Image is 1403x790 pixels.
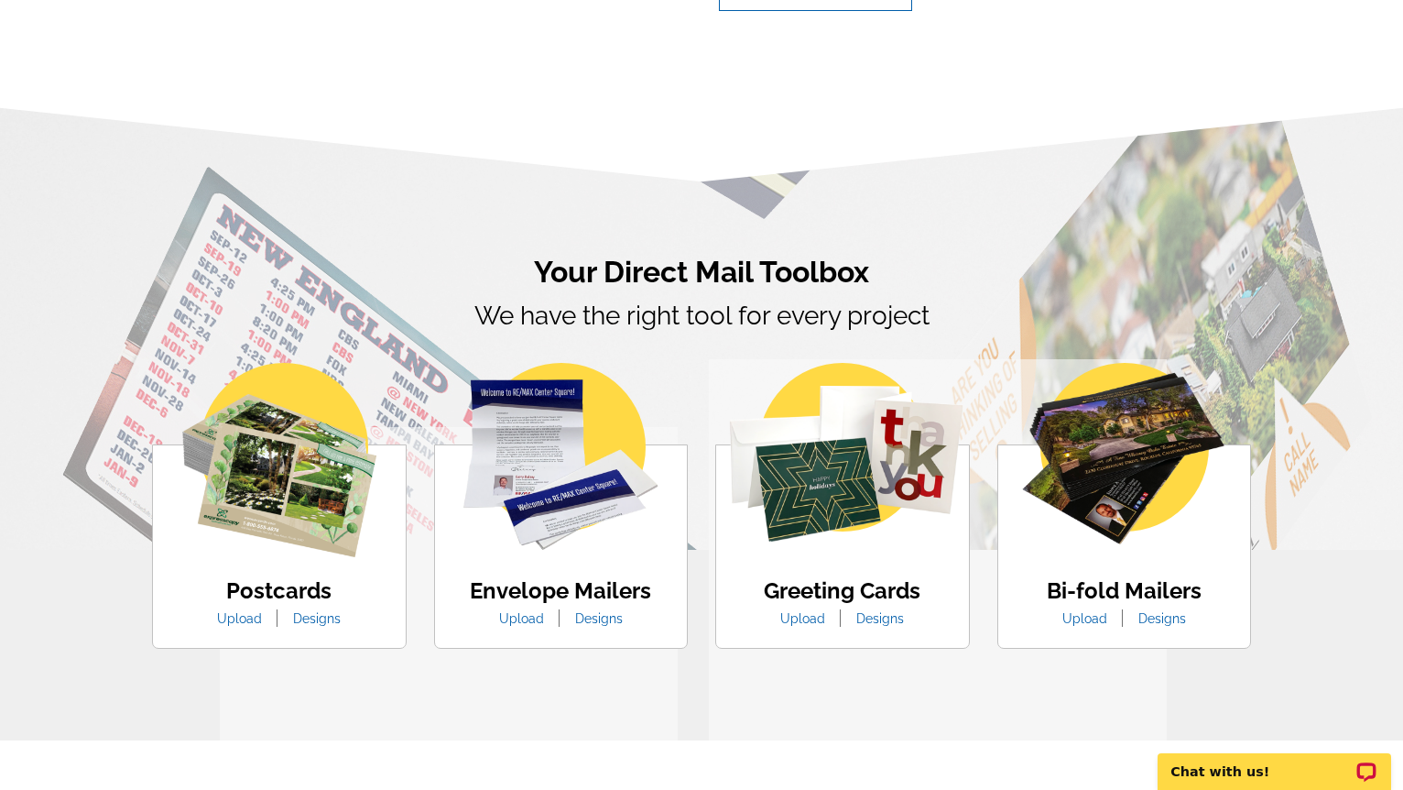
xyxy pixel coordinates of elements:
a: Designs [561,611,636,626]
h4: Postcards [203,578,354,605]
a: Upload [1049,611,1121,626]
a: Upload [203,611,276,626]
a: Upload [767,611,839,626]
img: bio-fold-mailer.png [1020,363,1228,547]
img: postcards.png [182,363,376,557]
h4: Greeting Cards [764,578,920,605]
iframe: LiveChat chat widget [1146,732,1403,790]
a: Designs [843,611,918,626]
a: Designs [1125,611,1200,626]
img: envelope-mailer.png [463,363,658,550]
a: Designs [279,611,354,626]
a: Upload [485,611,558,626]
p: We have the right tool for every project [152,297,1251,386]
h2: Your Direct Mail Toolbox [152,255,1251,290]
h4: Envelope Mailers [470,578,651,605]
h4: Bi-fold Mailers [1047,578,1202,605]
img: greeting-cards.png [722,363,963,543]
